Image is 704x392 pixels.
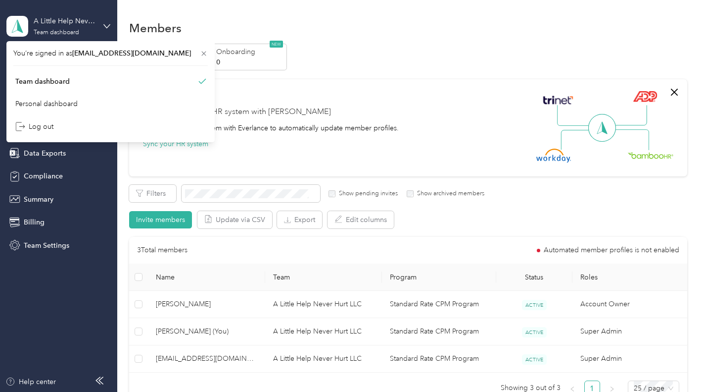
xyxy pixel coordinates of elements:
span: right [609,386,615,392]
span: Billing [24,217,45,227]
th: Program [382,264,496,291]
td: Super Admin [572,345,690,373]
p: 0 [216,57,283,67]
td: A Little Help Never Hurt LLC [265,318,382,345]
img: BambooHR [628,152,673,159]
th: Roles [572,264,690,291]
label: Show pending invites [335,189,398,198]
span: left [569,386,575,392]
label: Show archived members [414,189,484,198]
span: [EMAIL_ADDRESS][DOMAIN_NAME] [72,49,191,57]
button: Help center [5,377,56,387]
span: Compliance [24,171,63,181]
button: Update via CSV [197,211,272,228]
td: Standard Rate CPM Program [382,291,496,318]
img: Line Left Up [557,105,592,126]
div: Integrate your HR system with Everlance to automatically update member profiles. [143,123,399,133]
span: [EMAIL_ADDRESS][DOMAIN_NAME] [156,353,257,364]
th: Team [265,264,382,291]
span: Summary [24,194,53,205]
span: [PERSON_NAME] (You) [156,326,257,337]
td: Kamalah Fletcher (You) [148,318,265,345]
iframe: Everlance-gr Chat Button Frame [649,336,704,392]
div: Log out [15,121,53,132]
span: ACTIVE [522,354,547,365]
img: Trinet [541,93,575,107]
span: Team Settings [24,240,69,251]
p: Onboarding [216,47,283,57]
div: A Little Help Never Hurt LLC [34,16,95,26]
img: Line Right Up [612,105,647,126]
td: Super Admin [572,318,690,345]
span: Automated member profiles is not enabled [544,247,679,254]
span: You’re signed in as [13,48,208,58]
img: ADP [633,91,657,102]
td: Standard Rate CPM Program [382,318,496,345]
div: Securely sync your HR system with [PERSON_NAME] [143,106,331,118]
span: ACTIVE [522,300,547,310]
div: Team dashboard [34,30,79,36]
div: Personal dashboard [15,99,78,109]
th: Name [148,264,265,291]
img: Workday [536,149,571,163]
td: izegbe4alhnh@gmail.com [148,345,265,373]
span: Data Exports [24,148,66,159]
td: Account Owner [572,291,690,318]
button: Sync your HR system [143,139,208,149]
span: NEW [270,41,283,48]
button: Edit columns [328,211,394,228]
button: Invite members [129,211,192,228]
td: A Little Help Never Hurt LLC [265,291,382,318]
p: 3 Total members [137,245,188,256]
span: ACTIVE [522,327,547,337]
span: Name [156,273,257,281]
button: Filters [129,185,176,202]
img: Line Right Down [614,129,649,151]
td: Standard Rate CPM Program [382,345,496,373]
th: Status [496,264,572,291]
img: Line Left Down [561,129,595,150]
span: [PERSON_NAME] [156,299,257,310]
td: A Little Help Never Hurt LLC [265,345,382,373]
button: Export [277,211,322,228]
div: Team dashboard [15,76,70,87]
h1: Members [129,23,182,33]
td: Izegbe Onyango [148,291,265,318]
